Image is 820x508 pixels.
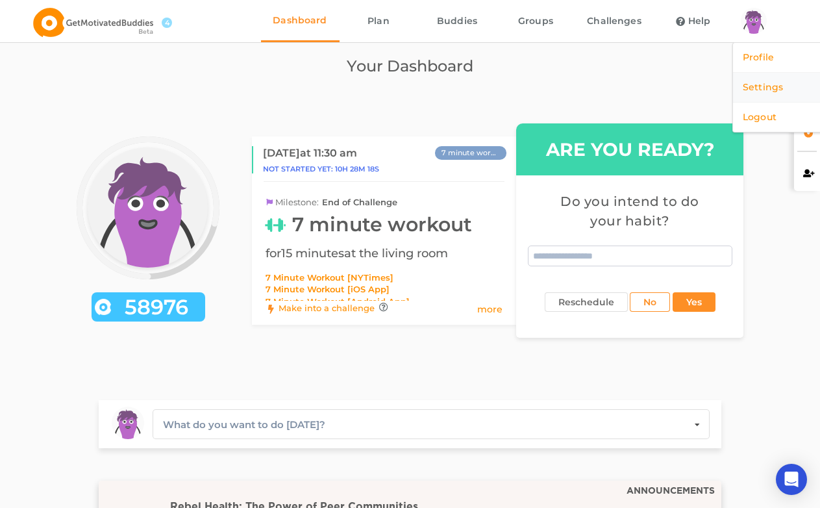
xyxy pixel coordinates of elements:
span: 58976 [111,301,201,314]
a: 7 Minute Workout [NYTimes] [266,272,393,283]
div: ANNOUNCEMENTS [627,487,715,496]
div: ARE YOU READY? [516,123,743,175]
a: more [477,303,503,316]
div: for 15 minutes at [266,246,503,262]
button: Yes [673,292,715,312]
h2: Your Dashboard [44,55,776,78]
button: No [630,292,670,312]
span: End of Challenge [322,196,397,209]
button: Reschedule [545,292,628,312]
a: Make into a challenge [279,303,375,316]
div: Milestone: [266,196,503,209]
a: 7 Minute Workout [iOS App] [266,284,390,294]
div: Do you intend to do your habit? [549,192,711,231]
div: 7 minute workout [266,212,503,236]
div: 7 minute workout Daily & Kettlebell 3x Week optional [2 Weeks] [435,146,506,160]
p: the living room [359,246,448,260]
span: 4 [162,18,172,28]
span: Not started yet: [263,164,379,173]
div: What do you want to do [DATE]? [163,417,325,433]
a: 7 Minute Workout [Android App] [266,296,410,307]
div: Open Intercom Messenger [776,464,807,495]
div: [DATE] at 11:30 am [263,147,357,160]
span: 10h 28m 18s [335,164,379,173]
